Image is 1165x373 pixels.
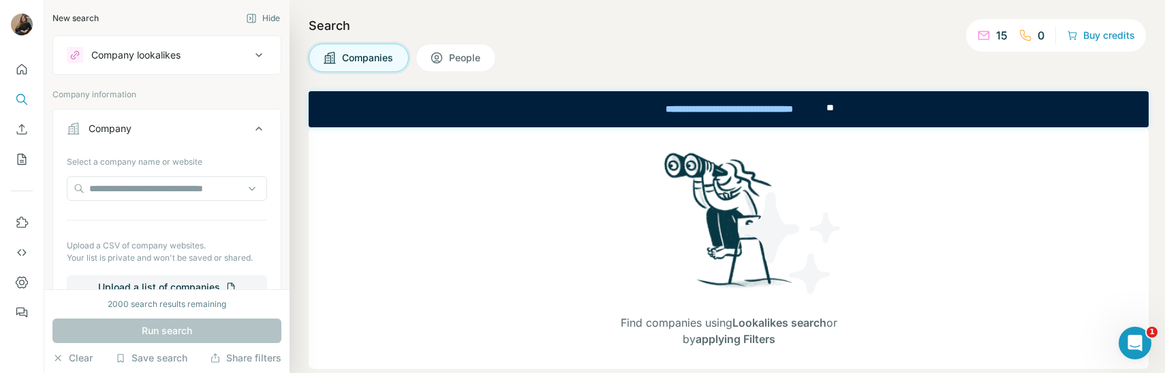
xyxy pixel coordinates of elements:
span: Find companies using or by [606,314,852,347]
p: Upload a CSV of company websites. [67,240,267,252]
p: Your list is private and won't be saved or shared. [67,252,267,264]
div: 2000 search results remaining [108,298,226,310]
iframe: Intercom live chat [1119,327,1151,359]
button: Use Surfe on LinkedIn [11,210,33,235]
button: Upload a list of companies [67,275,267,299]
button: Company lookalikes [53,39,281,71]
span: Companies [342,51,394,65]
h4: Search [309,16,1149,35]
button: My lists [11,147,33,172]
button: Dashboard [11,270,33,295]
span: applying Filters [696,332,775,346]
button: Use Surfe API [11,240,33,265]
span: People [449,51,482,65]
div: New search [52,12,99,25]
button: Feedback [11,300,33,325]
iframe: Banner [309,91,1149,127]
span: Lookalikes search [732,316,826,329]
button: Hide [236,8,290,29]
button: Quick start [11,57,33,82]
p: 15 [996,27,1008,44]
img: Avatar [11,14,33,35]
p: 0 [1038,27,1044,44]
button: Company [53,112,281,150]
button: Share filters [210,351,281,365]
img: Surfe Illustration - Woman searching with binoculars [658,149,800,301]
img: Surfe Illustration - Stars [729,182,852,304]
button: Clear [52,351,93,365]
button: Enrich CSV [11,117,33,142]
span: 1 [1147,327,1158,338]
button: Save search [115,351,187,365]
div: Company [89,122,131,135]
div: Select a company name or website [67,150,267,168]
div: Company lookalikes [91,48,181,62]
button: Search [11,87,33,112]
p: Company information [52,88,281,101]
button: Buy credits [1067,26,1135,45]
